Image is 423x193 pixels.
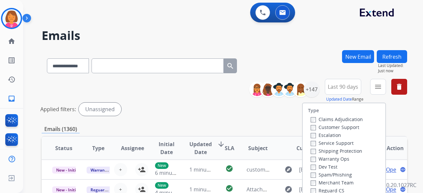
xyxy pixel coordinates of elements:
[311,165,316,170] input: Dev Test
[304,81,320,97] div: +147
[247,166,313,173] span: customer extend warranty
[342,50,374,63] button: New Email
[311,125,316,130] input: Customer Support
[311,173,316,178] input: Spam/Phishing
[311,124,359,130] label: Customer Support
[378,63,407,68] span: Last Updated:
[189,186,222,193] span: 1 minute ago
[311,132,341,138] label: Escalation
[296,144,322,152] span: Customer
[386,181,416,189] p: 0.20.1027RC
[55,144,72,152] span: Status
[311,157,316,162] input: Warranty Ops
[40,105,76,113] p: Applied filters:
[189,166,222,173] span: 1 minute ago
[8,56,16,64] mat-icon: list_alt
[2,9,21,28] img: avatar
[155,169,190,177] span: 6 minutes ago
[400,167,406,173] mat-icon: language
[311,180,316,186] input: Merchant Team
[311,140,354,146] label: Service Support
[114,163,127,176] button: +
[42,29,407,42] h2: Emails
[121,144,144,152] span: Assignee
[87,167,121,174] span: Warranty Ops
[225,165,233,173] mat-icon: check_circle
[311,179,354,186] label: Merchant Team
[42,125,80,133] p: Emails (1360)
[247,186,297,193] span: Attachment to claim
[189,140,212,156] span: Updated Date
[311,133,316,138] input: Escalation
[374,83,382,91] mat-icon: menu
[8,37,16,45] mat-icon: home
[155,182,169,189] p: New
[79,103,121,116] div: Unassigned
[311,164,337,170] label: Dev Test
[138,166,146,174] mat-icon: person_add
[248,144,268,152] span: Subject
[299,166,327,174] span: [EMAIL_ADDRESS][PERSON_NAME][DOMAIN_NAME]
[328,85,358,88] span: Last 90 days
[386,166,400,174] span: Open
[308,107,319,114] label: Type
[8,95,16,103] mat-icon: inbox
[52,167,83,174] span: New - Initial
[373,137,407,160] th: Action
[311,149,316,154] input: Shipping Protection
[311,141,316,146] input: Service Support
[217,140,225,148] mat-icon: arrow_downward
[311,172,352,178] label: Spam/Phishing
[225,144,234,152] span: SLA
[8,76,16,83] mat-icon: history
[378,68,407,74] span: Just now
[326,97,352,102] button: Updated Date
[311,148,362,154] label: Shipping Protection
[226,62,234,70] mat-icon: search
[395,83,403,91] mat-icon: delete
[311,117,316,122] input: Claims Adjudication
[377,50,407,63] button: Refresh
[155,140,178,156] span: Initial Date
[119,166,122,174] span: +
[285,166,292,174] mat-icon: explore
[155,162,169,169] p: New
[311,156,349,162] label: Warranty Ops
[326,96,364,102] span: Range
[92,144,104,152] span: Type
[325,79,361,95] button: Last 90 days
[311,116,363,122] label: Claims Adjudication
[400,186,406,192] mat-icon: language
[225,184,233,192] mat-icon: check_circle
